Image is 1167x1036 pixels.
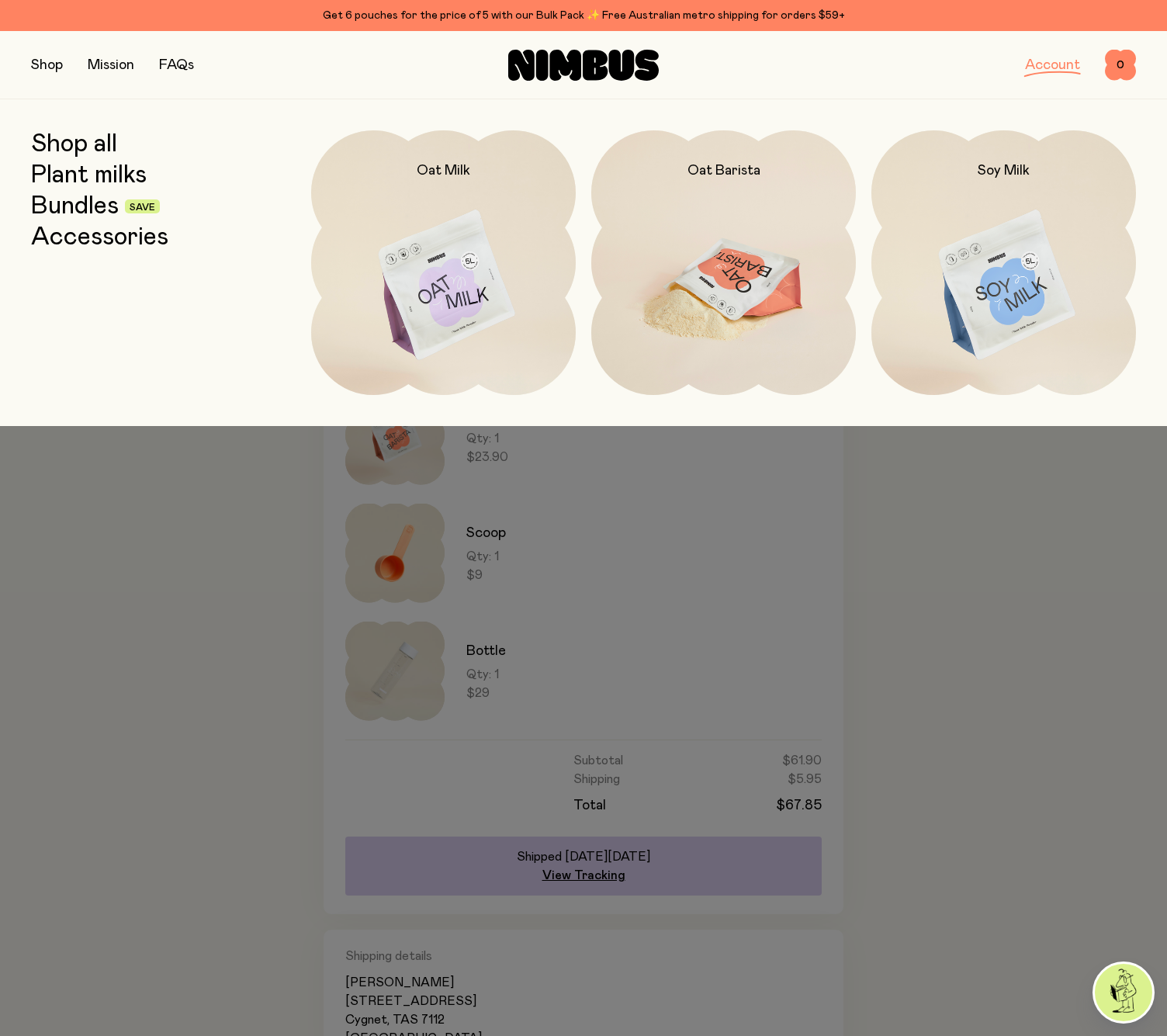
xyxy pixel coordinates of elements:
button: 0 [1105,50,1136,81]
a: Account [1025,58,1080,72]
h2: Soy Milk [978,161,1030,180]
a: FAQs [159,58,194,72]
a: Oat Milk [311,130,576,395]
span: Save [130,203,155,212]
a: Oat Barista [591,130,856,395]
a: Bundles [31,192,119,220]
div: Get 6 pouches for the price of 5 with our Bulk Pack ✨ Free Australian metro shipping for orders $59+ [31,6,1136,25]
a: Mission [88,58,134,72]
a: Accessories [31,223,168,251]
h2: Oat Barista [687,161,760,180]
img: agent [1095,964,1152,1021]
h2: Oat Milk [417,161,470,180]
a: Shop all [31,130,117,158]
a: Soy Milk [871,130,1136,395]
a: Plant milks [31,161,147,189]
